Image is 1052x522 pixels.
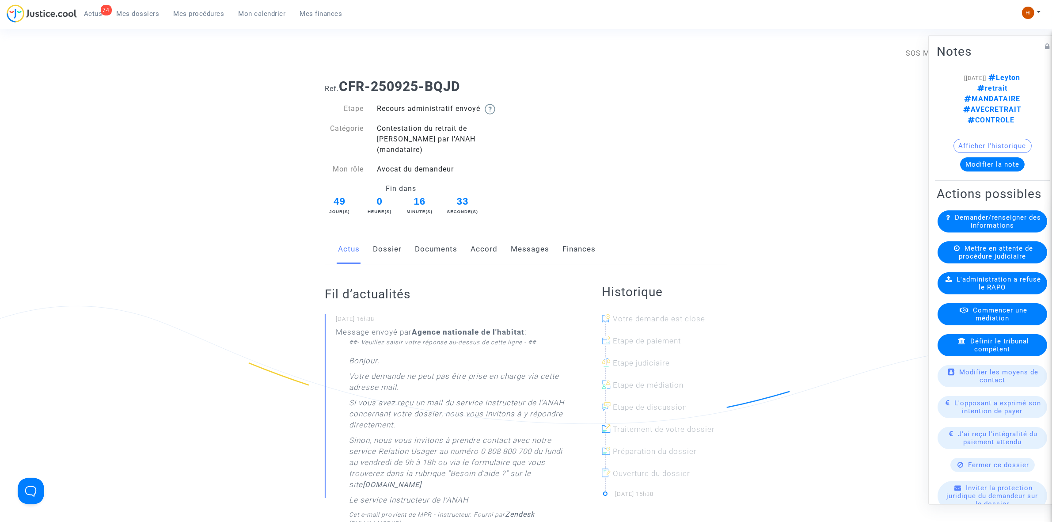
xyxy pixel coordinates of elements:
span: 33 [447,194,479,209]
img: help.svg [485,104,495,114]
h2: Notes [937,43,1048,59]
p: Votre demande ne peut pas être prise en charge via cette adresse mail. [349,371,566,397]
img: fc99b196863ffcca57bb8fe2645aafd9 [1022,7,1034,19]
span: 0 [367,194,392,209]
small: [DATE] 16h38 [336,315,566,327]
a: Mes procédures [167,7,232,20]
span: Mettre en attente de procédure judiciaire [959,244,1033,260]
a: Finances [562,235,596,264]
a: [DOMAIN_NAME] [363,480,422,489]
div: Mon rôle [318,164,370,175]
span: L'opposant a exprimé son intention de payer [955,399,1041,415]
div: Avocat du demandeur [370,164,526,175]
span: Actus [84,10,103,18]
span: Mes finances [300,10,342,18]
a: Mes finances [293,7,349,20]
div: Recours administratif envoyé [370,103,526,114]
span: Fermer ce dossier [968,461,1029,469]
span: 16 [404,194,436,209]
div: Jour(s) [324,209,356,215]
span: Définir le tribunal compétent [970,337,1029,353]
h2: Actions possibles [937,186,1048,201]
div: 74 [101,5,112,15]
iframe: Help Scout Beacon - Open [18,478,44,504]
h2: Fil d’actualités [325,286,566,302]
div: Etape [318,103,370,114]
span: Inviter la protection juridique du demandeur sur le dossier [947,484,1038,507]
span: Ref. [325,84,339,93]
span: Votre demande est close [613,314,705,323]
button: Afficher l'historique [953,138,1032,152]
b: Agence nationale de l'habitat [412,328,524,336]
span: Leyton [987,73,1021,81]
span: 49 [324,194,356,209]
span: Mes dossiers [117,10,160,18]
p: Si vous avez reçu un mail du service instructeur de l’ANAH concernant votre dossier, nous vous in... [349,397,566,435]
div: Catégorie [318,123,370,155]
button: Modifier la note [960,157,1025,171]
h2: Historique [602,284,727,300]
a: Mes dossiers [110,7,167,20]
span: retrait [977,84,1007,92]
div: Fin dans [318,183,484,194]
span: Modifier les moyens de contact [960,368,1039,384]
div: Heure(s) [367,209,392,215]
a: Accord [471,235,498,264]
div: ##- Veuillez saisir votre réponse au-dessus de cette ligne - ## [349,338,566,347]
p: Bonjour, [349,355,379,371]
p: Le service instructeur de l’ANAH [349,495,468,510]
a: 74Actus [77,7,110,20]
span: [[DATE]] [965,74,987,81]
span: CONTROLE [968,115,1015,124]
div: Seconde(s) [447,209,479,215]
a: Mon calendrier [232,7,293,20]
span: J'ai reçu l'intégralité du paiement attendu [958,430,1038,446]
span: Mon calendrier [239,10,286,18]
span: MANDATAIRE [965,94,1021,103]
div: Cet e-mail provient de MPR - Instructeur. Fourni par [349,510,566,519]
b: CFR-250925-BQJD [339,79,460,94]
a: Messages [511,235,549,264]
a: Documents [415,235,457,264]
p: Sinon, nous vous invitons à prendre contact avec notre service Relation Usager au numéro 0 808 80... [349,435,566,495]
span: L'administration a refusé le RAPO [957,275,1041,291]
span: Commencer une médiation [973,306,1027,322]
div: Minute(s) [404,209,436,215]
a: Dossier [373,235,402,264]
div: Contestation du retrait de [PERSON_NAME] par l'ANAH (mandataire) [370,123,526,155]
span: Mes procédures [174,10,224,18]
a: Actus [338,235,360,264]
span: AVECRETRAIT [963,105,1022,113]
a: Zendesk [505,510,535,518]
img: jc-logo.svg [7,4,77,23]
span: Demander/renseigner des informations [955,213,1041,229]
